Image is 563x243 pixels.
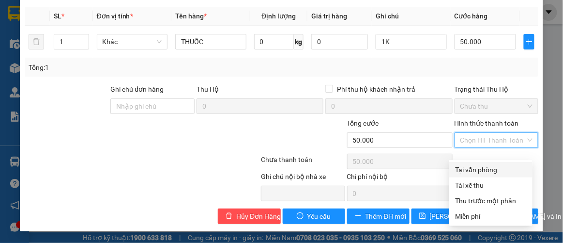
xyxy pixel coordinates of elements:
[455,84,539,95] div: Trạng thái Thu Hộ
[419,212,426,220] span: save
[283,209,345,224] button: exclamation-circleYêu cầu
[218,209,280,224] button: deleteHủy Đơn Hàng
[355,212,362,220] span: plus
[103,34,162,49] span: Khác
[29,34,44,49] button: delete
[372,7,451,26] th: Ghi chú
[455,180,527,191] div: Tài xế thu
[54,12,61,20] span: SL
[347,209,410,224] button: plusThêm ĐH mới
[455,195,527,206] div: Thu trước một phần
[226,212,232,220] span: delete
[347,119,379,127] span: Tổng cước
[175,12,207,20] span: Tên hàng
[311,12,347,20] span: Giá trị hàng
[333,84,419,95] span: Phí thu hộ khách nhận trả
[261,171,345,186] div: Ghi chú nội bộ nhà xe
[197,85,219,93] span: Thu Hộ
[297,212,304,220] span: exclamation-circle
[294,34,304,49] span: kg
[430,211,507,222] span: [PERSON_NAME] thay đổi
[261,12,296,20] span: Định lượng
[460,99,533,113] span: Chưa thu
[455,119,519,127] label: Hình thức thanh toán
[347,171,453,186] div: Chi phí nội bộ
[411,209,474,224] button: save[PERSON_NAME] thay đổi
[110,85,164,93] label: Ghi chú đơn hàng
[524,38,534,46] span: plus
[524,34,534,49] button: plus
[376,34,447,49] input: Ghi Chú
[455,12,488,20] span: Cước hàng
[110,98,195,114] input: Ghi chú đơn hàng
[175,34,246,49] input: VD: Bàn, Ghế
[365,211,407,222] span: Thêm ĐH mới
[97,12,133,20] span: Đơn vị tính
[455,211,527,222] div: Miễn phí
[260,154,346,171] div: Chưa thanh toán
[476,209,538,224] button: printer[PERSON_NAME] và In
[455,164,527,175] div: Tại văn phòng
[236,211,281,222] span: Hủy Đơn Hàng
[460,133,533,147] span: Chọn HT Thanh Toán
[307,211,331,222] span: Yêu cầu
[29,62,218,73] div: Tổng: 1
